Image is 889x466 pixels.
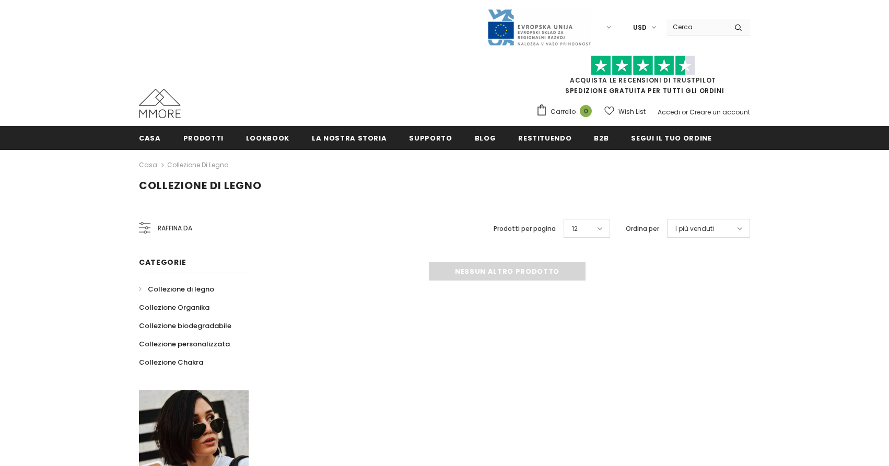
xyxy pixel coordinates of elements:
a: Prodotti [183,126,224,149]
a: Collezione di legno [167,160,228,169]
span: Segui il tuo ordine [631,133,711,143]
span: Collezione biodegradabile [139,321,231,331]
a: B2B [594,126,609,149]
input: Search Site [666,19,727,34]
span: Casa [139,133,161,143]
span: Blog [475,133,496,143]
img: Casi MMORE [139,89,181,118]
span: Carrello [551,107,576,117]
span: I più venduti [675,224,714,234]
span: Collezione Chakra [139,357,203,367]
span: 0 [580,105,592,117]
span: Collezione di legno [148,284,214,294]
span: Collezione personalizzata [139,339,230,349]
img: Fidati di Pilot Stars [591,55,695,76]
a: Collezione biodegradabile [139,317,231,335]
span: 12 [572,224,578,234]
label: Prodotti per pagina [494,224,556,234]
a: supporto [409,126,452,149]
a: Collezione Organika [139,298,209,317]
a: Segui il tuo ordine [631,126,711,149]
label: Ordina per [626,224,659,234]
a: Collezione Chakra [139,353,203,371]
a: Collezione personalizzata [139,335,230,353]
span: La nostra storia [312,133,387,143]
a: Casa [139,126,161,149]
a: Lookbook [246,126,289,149]
a: Acquista le recensioni di TrustPilot [570,76,716,85]
a: La nostra storia [312,126,387,149]
span: Collezione Organika [139,302,209,312]
span: B2B [594,133,609,143]
span: USD [633,22,647,33]
a: Javni Razpis [487,22,591,31]
a: Restituendo [518,126,571,149]
a: Carrello 0 [536,104,597,120]
a: Accedi [658,108,680,116]
a: Blog [475,126,496,149]
a: Casa [139,159,157,171]
span: Raffina da [158,223,192,234]
a: Creare un account [689,108,750,116]
span: Collezione di legno [139,178,262,193]
img: Javni Razpis [487,8,591,46]
a: Collezione di legno [139,280,214,298]
span: or [682,108,688,116]
span: Prodotti [183,133,224,143]
a: Wish List [604,102,646,121]
span: Wish List [618,107,646,117]
span: Restituendo [518,133,571,143]
span: Lookbook [246,133,289,143]
span: Categorie [139,257,186,267]
span: supporto [409,133,452,143]
span: SPEDIZIONE GRATUITA PER TUTTI GLI ORDINI [536,60,750,95]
